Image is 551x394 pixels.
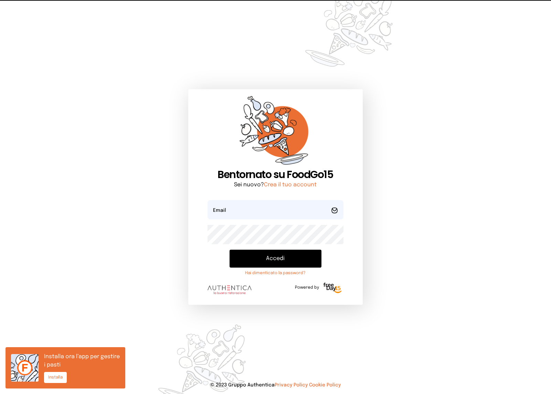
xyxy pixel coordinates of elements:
[208,168,343,181] h1: Bentornato su FoodGo15
[264,182,317,188] a: Crea il tuo account
[11,382,540,388] p: © 2023 Gruppo Authentica
[275,383,308,387] a: Privacy Policy
[44,372,67,383] button: Installa
[208,181,343,189] p: Sei nuovo?
[230,270,321,276] a: Hai dimenticato la password?
[230,250,321,268] button: Accedi
[295,285,319,290] span: Powered by
[322,281,343,295] img: logo-freeday.3e08031.png
[309,383,341,387] a: Cookie Policy
[44,353,120,369] p: Installa ora l’app per gestire i pasti
[240,96,311,169] img: sticker-orange.65babaf.png
[208,286,252,294] img: logo.8f33a47.png
[11,354,39,382] img: icon.6af0c3e.png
